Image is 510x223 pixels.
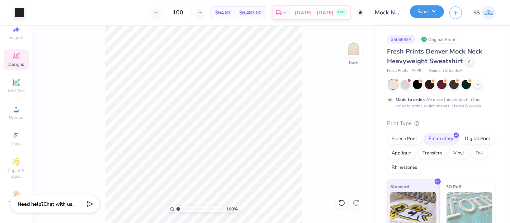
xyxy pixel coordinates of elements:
[227,206,238,212] span: 100 %
[449,148,469,159] div: Vinyl
[295,9,334,17] span: [DATE] - [DATE]
[471,148,488,159] div: Foil
[9,115,23,120] span: Upload
[387,134,422,144] div: Screen Print
[447,183,462,190] span: 3D Puff
[418,148,447,159] div: Transfers
[473,9,480,17] span: SS
[349,60,358,66] div: Back
[424,134,458,144] div: Embroidery
[412,68,424,74] span: # FP94
[419,35,459,44] div: Original Proof
[387,35,416,44] div: # 506892A
[387,162,422,173] div: Rhinestones
[346,42,361,56] img: Back
[8,35,25,41] span: Image AI
[482,6,496,20] img: Shashank S Sharma
[387,148,416,159] div: Applique
[8,200,25,206] span: Decorate
[215,9,231,17] span: $64.83
[387,119,496,127] div: Print Type
[338,10,345,15] span: FREE
[387,68,408,74] span: Fresh Prints
[396,97,425,102] strong: Made to order:
[18,201,43,208] strong: Need help?
[11,141,22,147] span: Greek
[4,168,29,179] span: Clipart & logos
[8,61,24,67] span: Designs
[164,6,192,19] input: – –
[473,6,496,20] a: SS
[428,68,463,74] span: Minimum Order: 50 +
[390,183,409,190] span: Standard
[369,5,405,20] input: Untitled Design
[410,5,444,18] button: Save
[396,96,484,109] div: We make this product in this color to order, which means it takes 8 weeks.
[387,47,482,65] span: Fresh Prints Denver Mock Neck Heavyweight Sweatshirt
[239,9,261,17] span: $6,483.00
[8,88,25,94] span: Add Text
[43,201,74,208] span: Chat with us.
[460,134,495,144] div: Digital Print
